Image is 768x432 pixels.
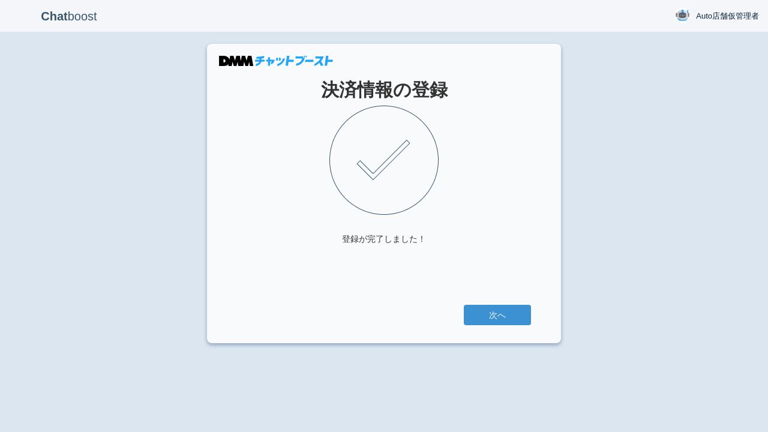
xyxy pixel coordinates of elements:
[696,10,759,22] span: Auto店舗仮管理者
[464,305,531,325] a: 次へ
[342,233,426,245] div: 登録が完了しました！
[675,8,690,23] img: User Image
[219,56,333,66] img: DMMチャットブースト
[329,106,439,215] img: check.png
[237,80,531,100] h1: 決済情報の登録
[9,1,129,31] p: boost
[41,10,67,23] b: Chat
